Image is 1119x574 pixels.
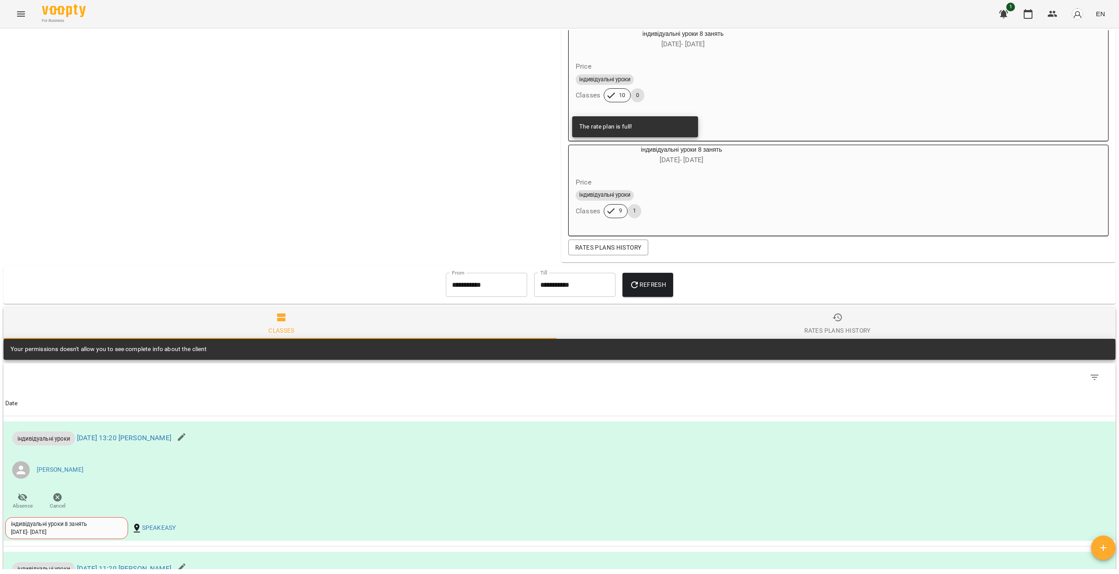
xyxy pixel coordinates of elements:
span: Rates Plans History [575,242,641,253]
a: [DATE] 13:20 [PERSON_NAME] [77,434,171,442]
button: Absence [5,489,40,514]
button: Menu [10,3,31,24]
div: індивідуальні уроки 8 занять [569,145,794,166]
h6: Classes [576,205,600,217]
img: avatar_s.png [1071,8,1084,20]
span: Absence [13,502,33,510]
span: індивідуальні уроки [12,435,75,443]
span: [DATE] - [DATE] [661,40,705,48]
span: Cancel [50,502,66,510]
a: [PERSON_NAME] [37,466,83,474]
button: Rates Plans History [568,240,648,255]
div: Rates Plans History [804,325,870,336]
div: Table Toolbar [3,363,1116,391]
div: Your permissions doesn't allow you to see complete info about the client [10,341,207,357]
span: 0 [631,91,644,99]
div: індивідуальні уроки 8 занять [11,520,122,528]
button: індивідуальні уроки 8 занять[DATE]- [DATE]Priceіндивідуальні урокиClasses91 [569,145,794,229]
button: EN [1092,6,1109,22]
div: Classes [268,325,295,336]
span: Refresh [629,279,666,290]
a: [DATE] 11:20 [PERSON_NAME] [77,564,171,573]
span: For Business [42,18,86,24]
a: SPEAKEASY [142,524,176,532]
span: [DATE] - [DATE] [660,156,703,164]
h6: Price [576,60,591,73]
h6: Price [576,176,591,188]
div: The rate plan is full! [579,119,632,135]
span: Date [5,398,1114,409]
div: індивідуальні уроки 8 занять [569,29,797,50]
span: 10 [614,91,630,99]
button: Filter [1084,367,1105,388]
h6: Classes [576,89,600,101]
span: 1 [1006,3,1015,11]
div: [DATE] - [DATE] [11,528,46,536]
span: індивідуальні уроки [576,191,634,199]
span: EN [1096,9,1105,18]
div: індивідуальні уроки 8 занять[DATE]- [DATE] [5,517,128,539]
span: 9 [614,207,627,215]
button: Cancel [40,489,75,514]
div: Sort [5,398,18,409]
span: індивідуальні уроки [12,565,75,573]
span: індивідуальні уроки [576,76,634,83]
div: Date [5,398,18,409]
button: індивідуальні уроки 8 занять[DATE]- [DATE]Priceіндивідуальні урокиClasses100 [569,29,797,113]
span: 1 [628,207,641,215]
button: Refresh [622,273,673,297]
img: Voopty Logo [42,4,86,17]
